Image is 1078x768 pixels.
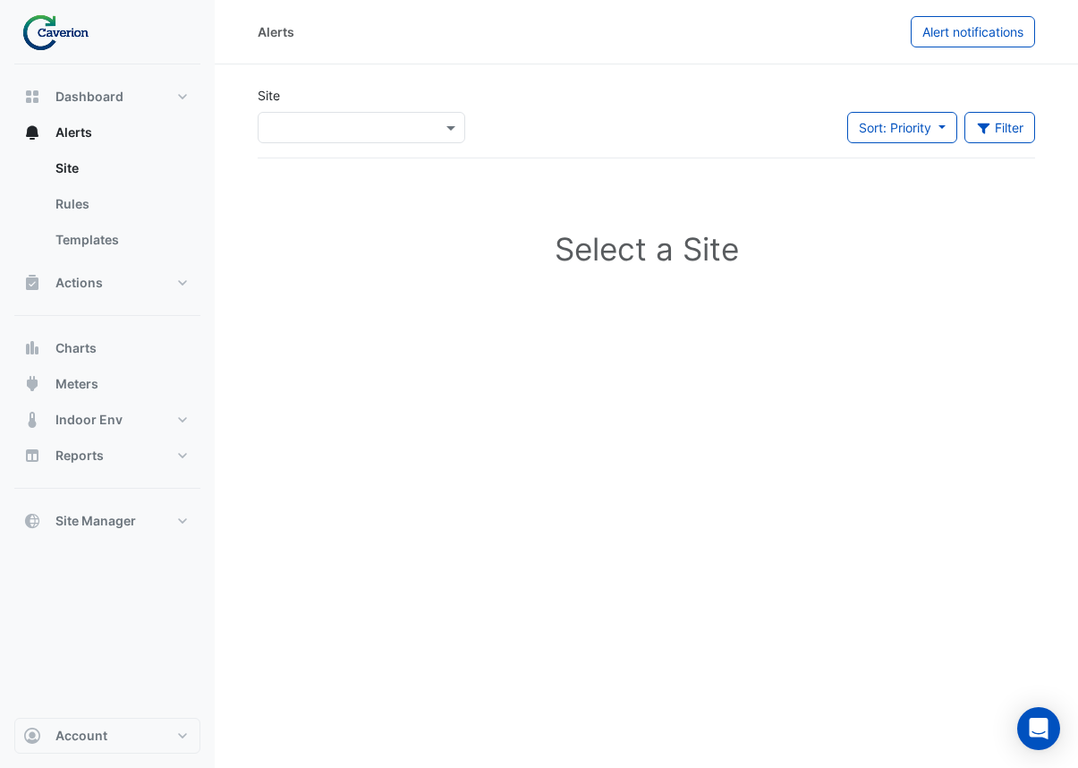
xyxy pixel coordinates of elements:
[286,230,1006,268] h1: Select a Site
[23,274,41,292] app-icon: Actions
[14,150,200,265] div: Alerts
[55,124,92,141] span: Alerts
[55,339,97,357] span: Charts
[14,402,200,438] button: Indoor Env
[1017,707,1060,750] div: Open Intercom Messenger
[258,86,280,105] label: Site
[55,411,123,429] span: Indoor Env
[922,24,1023,39] span: Alert notifications
[55,375,98,393] span: Meters
[55,727,107,745] span: Account
[55,88,123,106] span: Dashboard
[55,512,136,530] span: Site Manager
[23,411,41,429] app-icon: Indoor Env
[14,438,200,474] button: Reports
[14,265,200,301] button: Actions
[14,366,200,402] button: Meters
[23,447,41,465] app-icon: Reports
[14,718,200,754] button: Account
[847,112,957,143] button: Sort: Priority
[23,124,41,141] app-icon: Alerts
[911,16,1035,47] button: Alert notifications
[14,503,200,539] button: Site Manager
[258,22,294,41] div: Alerts
[23,88,41,106] app-icon: Dashboard
[14,330,200,366] button: Charts
[23,339,41,357] app-icon: Charts
[964,112,1036,143] button: Filter
[14,79,200,115] button: Dashboard
[41,150,200,186] a: Site
[21,14,102,50] img: Company Logo
[23,375,41,393] app-icon: Meters
[14,115,200,150] button: Alerts
[41,186,200,222] a: Rules
[55,447,104,465] span: Reports
[23,512,41,530] app-icon: Site Manager
[41,222,200,258] a: Templates
[859,120,931,135] span: Sort: Priority
[55,274,103,292] span: Actions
